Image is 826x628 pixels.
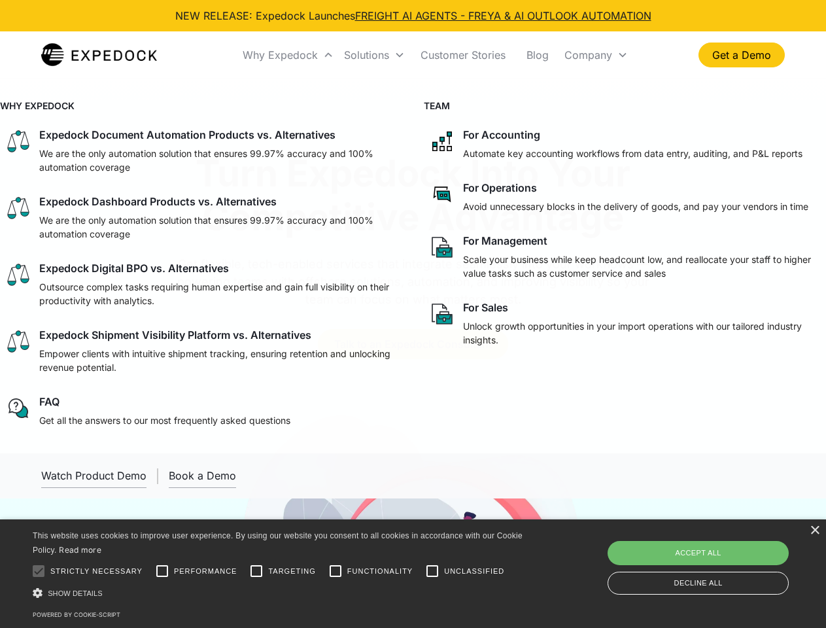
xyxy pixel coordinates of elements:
div: NEW RELEASE: Expedock Launches [175,8,651,24]
iframe: Chat Widget [608,487,826,628]
img: Expedock Logo [41,42,157,68]
span: This website uses cookies to improve user experience. By using our website you consent to all coo... [33,531,523,555]
a: Blog [516,33,559,77]
span: Unclassified [444,566,504,577]
div: FAQ [39,395,60,408]
p: Get all the answers to our most frequently asked questions [39,413,290,427]
div: Company [559,33,633,77]
p: Unlock growth opportunities in your import operations with our tailored industry insights. [463,319,821,347]
span: Functionality [347,566,413,577]
a: FREIGHT AI AGENTS - FREYA & AI OUTLOOK AUTOMATION [355,9,651,22]
a: Powered by cookie-script [33,611,120,618]
p: Scale your business while keep headcount low, and reallocate your staff to higher value tasks suc... [463,253,821,280]
div: Expedock Document Automation Products vs. Alternatives [39,128,336,141]
span: Performance [174,566,237,577]
p: Avoid unnecessary blocks in the delivery of goods, and pay your vendors in time [463,200,808,213]
img: scale icon [5,262,31,288]
img: scale icon [5,195,31,221]
div: Expedock Dashboard Products vs. Alternatives [39,195,277,208]
a: Customer Stories [410,33,516,77]
p: Outsource complex tasks requiring human expertise and gain full visibility on their productivity ... [39,280,398,307]
a: home [41,42,157,68]
div: Show details [33,586,527,600]
span: Targeting [268,566,315,577]
div: Solutions [344,48,389,61]
img: regular chat bubble icon [5,395,31,421]
div: For Management [463,234,547,247]
img: scale icon [5,328,31,355]
div: Why Expedock [243,48,318,61]
a: open lightbox [41,464,146,488]
img: rectangular chat bubble icon [429,181,455,207]
span: Show details [48,589,103,597]
a: Read more [59,545,101,555]
div: Company [564,48,612,61]
img: scale icon [5,128,31,154]
div: For Accounting [463,128,540,141]
div: For Sales [463,301,508,314]
div: Watch Product Demo [41,469,146,482]
div: For Operations [463,181,537,194]
div: Why Expedock [237,33,339,77]
img: network like icon [429,128,455,154]
p: We are the only automation solution that ensures 99.97% accuracy and 100% automation coverage [39,213,398,241]
div: Expedock Digital BPO vs. Alternatives [39,262,229,275]
div: Book a Demo [169,469,236,482]
img: paper and bag icon [429,301,455,327]
p: Empower clients with intuitive shipment tracking, ensuring retention and unlocking revenue potent... [39,347,398,374]
a: Book a Demo [169,464,236,488]
div: Expedock Shipment Visibility Platform vs. Alternatives [39,328,311,341]
div: Solutions [339,33,410,77]
p: We are the only automation solution that ensures 99.97% accuracy and 100% automation coverage [39,147,398,174]
p: Automate key accounting workflows from data entry, auditing, and P&L reports [463,147,802,160]
span: Strictly necessary [50,566,143,577]
img: paper and bag icon [429,234,455,260]
a: Get a Demo [698,43,785,67]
